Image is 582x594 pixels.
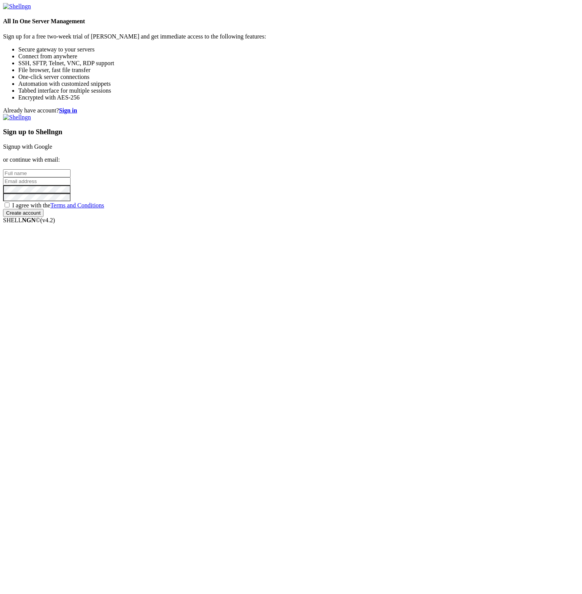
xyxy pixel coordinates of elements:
li: Connect from anywhere [18,53,579,60]
b: NGN [22,217,36,223]
li: SSH, SFTP, Telnet, VNC, RDP support [18,60,579,67]
img: Shellngn [3,114,31,121]
li: Encrypted with AES-256 [18,94,579,101]
h3: Sign up to Shellngn [3,128,579,136]
li: Secure gateway to your servers [18,46,579,53]
span: I agree with the [12,202,104,209]
h4: All In One Server Management [3,18,579,25]
input: Full name [3,169,71,177]
span: SHELL © [3,217,55,223]
li: One-click server connections [18,74,579,80]
a: Sign in [59,107,77,114]
p: or continue with email: [3,156,579,163]
input: I agree with theTerms and Conditions [5,202,10,207]
span: 4.2.0 [40,217,55,223]
a: Terms and Conditions [50,202,104,209]
p: Sign up for a free two-week trial of [PERSON_NAME] and get immediate access to the following feat... [3,33,579,40]
li: Tabbed interface for multiple sessions [18,87,579,94]
div: Already have account? [3,107,579,114]
li: Automation with customized snippets [18,80,579,87]
li: File browser, fast file transfer [18,67,579,74]
input: Create account [3,209,43,217]
a: Signup with Google [3,143,52,150]
img: Shellngn [3,3,31,10]
input: Email address [3,177,71,185]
